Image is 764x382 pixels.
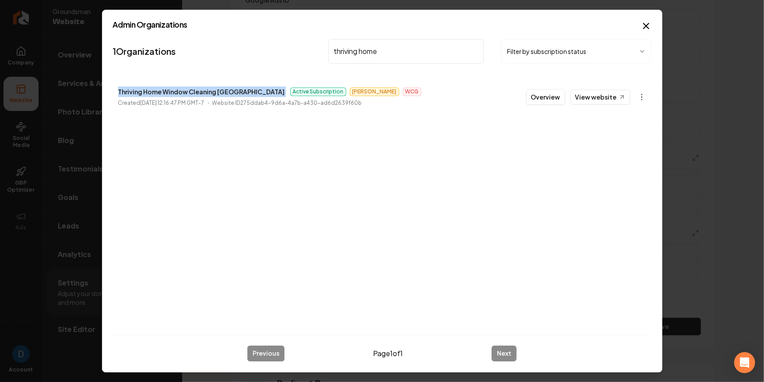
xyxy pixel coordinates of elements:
[570,89,630,104] a: View website
[118,86,285,97] p: Thriving Home Window Cleaning [GEOGRAPHIC_DATA]
[328,39,484,64] input: Search by name or ID
[373,348,403,359] span: Page 1 of 1
[403,87,422,96] span: WCG
[350,87,399,96] span: [PERSON_NAME]
[212,99,362,107] p: Website ID 275ddab4-9d6a-4a7b-a430-ad6d2639f60b
[113,45,176,57] a: 1Organizations
[113,21,651,29] h2: Admin Organizations
[526,89,565,105] button: Overview
[141,100,204,106] time: [DATE] 12:16:47 PM GMT-7
[118,99,204,107] p: Created
[290,87,346,96] span: Active Subscription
